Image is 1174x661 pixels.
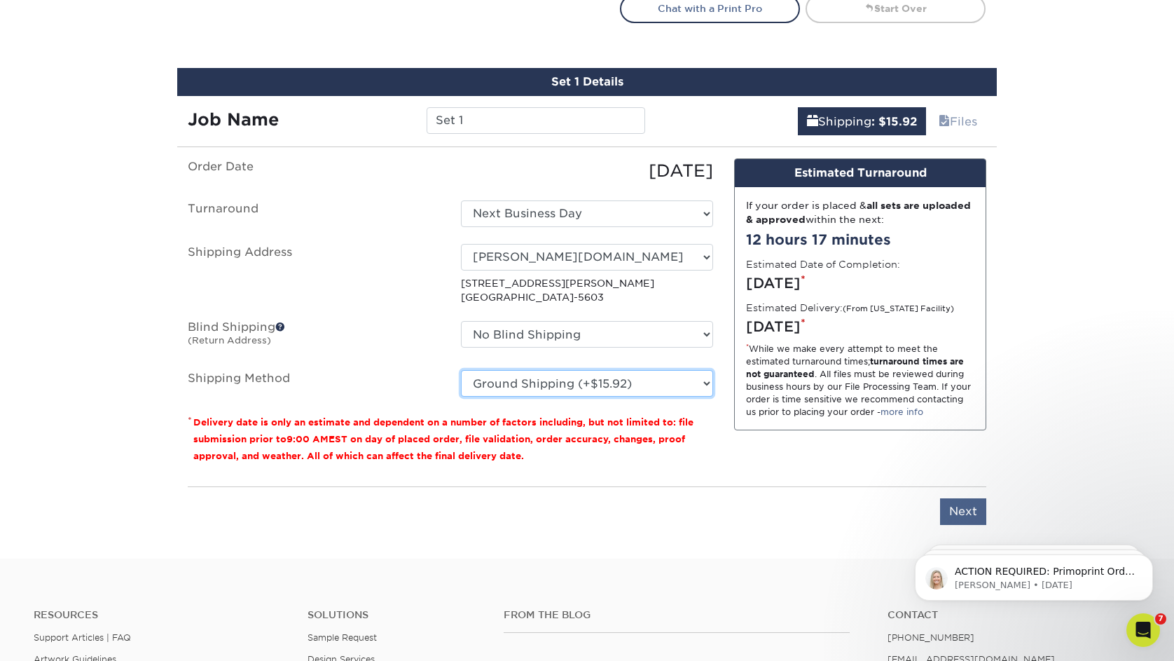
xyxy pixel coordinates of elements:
[746,198,974,227] div: If your order is placed & within the next:
[735,159,986,187] div: Estimated Turnaround
[888,632,974,643] a: [PHONE_NUMBER]
[193,417,693,461] small: Delivery date is only an estimate and dependent on a number of factors including, but not limited...
[871,115,917,128] b: : $15.92
[746,316,974,337] div: [DATE]
[461,276,713,305] p: [STREET_ADDRESS][PERSON_NAME] [GEOGRAPHIC_DATA]-5603
[746,273,974,294] div: [DATE]
[746,301,954,315] label: Estimated Delivery:
[177,200,450,227] label: Turnaround
[939,115,950,128] span: files
[308,632,377,643] a: Sample Request
[746,257,900,271] label: Estimated Date of Completion:
[798,107,926,135] a: Shipping: $15.92
[746,343,974,418] div: While we make every attempt to meet the estimated turnaround times; . All files must be reviewed ...
[881,407,923,417] a: more info
[746,229,974,250] div: 12 hours 17 minutes
[427,107,644,134] input: Enter a job name
[188,335,271,346] small: (Return Address)
[930,107,986,135] a: Files
[286,434,329,444] span: 9:00 AM
[308,609,483,621] h4: Solutions
[1155,613,1166,625] span: 7
[888,609,1140,621] a: Contact
[807,115,818,128] span: shipping
[504,609,850,621] h4: From the Blog
[177,321,450,353] label: Blind Shipping
[843,304,954,313] small: (From [US_STATE] Facility)
[940,498,986,525] input: Next
[450,158,724,184] div: [DATE]
[177,244,450,305] label: Shipping Address
[177,158,450,184] label: Order Date
[34,609,286,621] h4: Resources
[177,68,997,96] div: Set 1 Details
[188,109,279,130] strong: Job Name
[1126,613,1160,647] iframe: Intercom live chat
[177,370,450,397] label: Shipping Method
[894,525,1174,623] iframe: Intercom notifications message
